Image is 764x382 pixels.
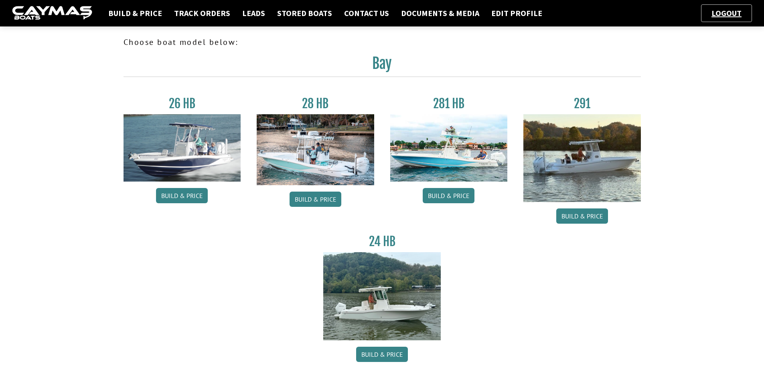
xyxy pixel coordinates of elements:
h3: 24 HB [323,234,441,249]
a: Build & Price [104,8,166,18]
img: caymas-dealer-connect-2ed40d3bc7270c1d8d7ffb4b79bf05adc795679939227970def78ec6f6c03838.gif [12,6,92,21]
a: Build & Price [156,188,208,203]
img: 24_HB_thumbnail.jpg [323,252,441,340]
a: Edit Profile [487,8,546,18]
img: 26_new_photo_resized.jpg [124,114,241,182]
a: Build & Price [556,208,608,224]
a: Documents & Media [397,8,483,18]
h2: Bay [124,55,641,77]
h3: 291 [523,96,641,111]
h3: 28 HB [257,96,374,111]
a: Track Orders [170,8,234,18]
img: 28-hb-twin.jpg [390,114,508,182]
a: Build & Price [423,188,474,203]
h3: 26 HB [124,96,241,111]
a: Contact Us [340,8,393,18]
a: Logout [707,8,746,18]
a: Build & Price [356,347,408,362]
a: Stored Boats [273,8,336,18]
a: Leads [238,8,269,18]
p: Choose boat model below: [124,36,641,48]
h3: 281 HB [390,96,508,111]
a: Build & Price [290,192,341,207]
img: 291_Thumbnail.jpg [523,114,641,202]
img: 28_hb_thumbnail_for_caymas_connect.jpg [257,114,374,185]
